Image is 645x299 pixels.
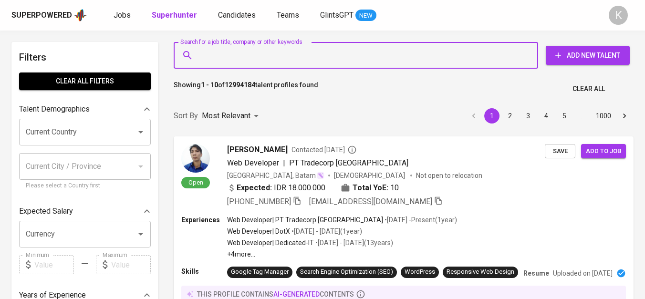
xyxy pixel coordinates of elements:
div: [GEOGRAPHIC_DATA], Batam [227,171,324,180]
a: GlintsGPT NEW [320,10,376,21]
span: Add New Talent [553,50,622,62]
button: Go to page 3 [520,108,536,124]
span: Web Developer [227,158,279,167]
button: Go to page 4 [539,108,554,124]
svg: By Batam recruiter [347,145,357,155]
div: WordPress [405,268,435,277]
span: Add to job [586,146,621,157]
p: Uploaded on [DATE] [553,268,613,278]
span: [EMAIL_ADDRESS][DOMAIN_NAME] [309,197,432,206]
p: Most Relevant [202,110,250,122]
input: Value [111,255,151,274]
p: Please select a Country first [26,181,144,191]
div: Superpowered [11,10,72,21]
button: Go to next page [617,108,632,124]
div: Google Tag Manager [231,268,289,277]
img: 79e15cdec9b568eb0ba91639449b85b6.jpg [181,144,210,173]
b: 1 - 10 [201,81,218,89]
div: … [575,111,590,121]
span: Save [550,146,571,157]
p: Resume [523,268,549,278]
span: Contacted [DATE] [291,145,357,155]
span: [PHONE_NUMBER] [227,197,291,206]
div: K [609,6,628,25]
div: Talent Demographics [19,100,151,119]
button: Save [545,144,575,159]
span: [PERSON_NAME] [227,144,288,155]
h6: Filters [19,50,151,65]
p: Web Developer | Dedicated-IT [227,238,314,247]
p: • [DATE] - [DATE] ( 13 years ) [314,238,393,247]
span: 10 [390,182,399,194]
span: GlintsGPT [320,10,354,20]
p: Experiences [181,215,227,225]
button: Open [134,125,147,139]
div: Responsive Web Design [447,268,514,277]
button: Add to job [581,144,626,159]
button: Add New Talent [546,46,630,65]
div: Search Engine Optimization (SEO) [300,268,393,277]
a: Superhunter [152,10,199,21]
button: Open [134,227,147,241]
p: Sort By [174,110,198,122]
span: Candidates [218,10,256,20]
b: 12994184 [225,81,255,89]
button: page 1 [484,108,499,124]
a: Teams [277,10,301,21]
p: Skills [181,267,227,276]
p: Web Developer | DotX [227,227,290,236]
a: Jobs [114,10,133,21]
img: magic_wand.svg [317,172,324,179]
button: Go to page 2 [502,108,518,124]
a: Candidates [218,10,258,21]
p: • [DATE] - [DATE] ( 1 year ) [290,227,362,236]
input: Value [34,255,74,274]
p: • [DATE] - Present ( 1 year ) [383,215,457,225]
div: Expected Salary [19,202,151,221]
span: [DEMOGRAPHIC_DATA] [334,171,406,180]
a: Superpoweredapp logo [11,8,87,22]
p: Not open to relocation [416,171,482,180]
span: AI-generated [273,290,320,298]
span: | [283,157,285,169]
span: Teams [277,10,299,20]
p: Talent Demographics [19,103,90,115]
button: Go to page 1000 [593,108,614,124]
span: Jobs [114,10,131,20]
p: Web Developer | PT Tradecorp [GEOGRAPHIC_DATA] [227,215,383,225]
span: NEW [355,11,376,21]
p: Showing of talent profiles found [174,80,318,98]
b: Expected: [237,182,272,194]
p: Expected Salary [19,206,73,217]
span: Clear All filters [27,75,143,87]
img: app logo [74,8,87,22]
button: Clear All filters [19,72,151,90]
p: this profile contains contents [197,289,354,299]
div: IDR 18.000.000 [227,182,325,194]
button: Go to page 5 [557,108,572,124]
b: Total YoE: [353,182,388,194]
span: Open [185,178,207,186]
b: Superhunter [152,10,197,20]
nav: pagination navigation [465,108,634,124]
span: Clear All [572,83,605,95]
span: PT Tradecorp [GEOGRAPHIC_DATA] [289,158,408,167]
button: Clear All [569,80,609,98]
p: +4 more ... [227,249,457,259]
div: Most Relevant [202,107,262,125]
